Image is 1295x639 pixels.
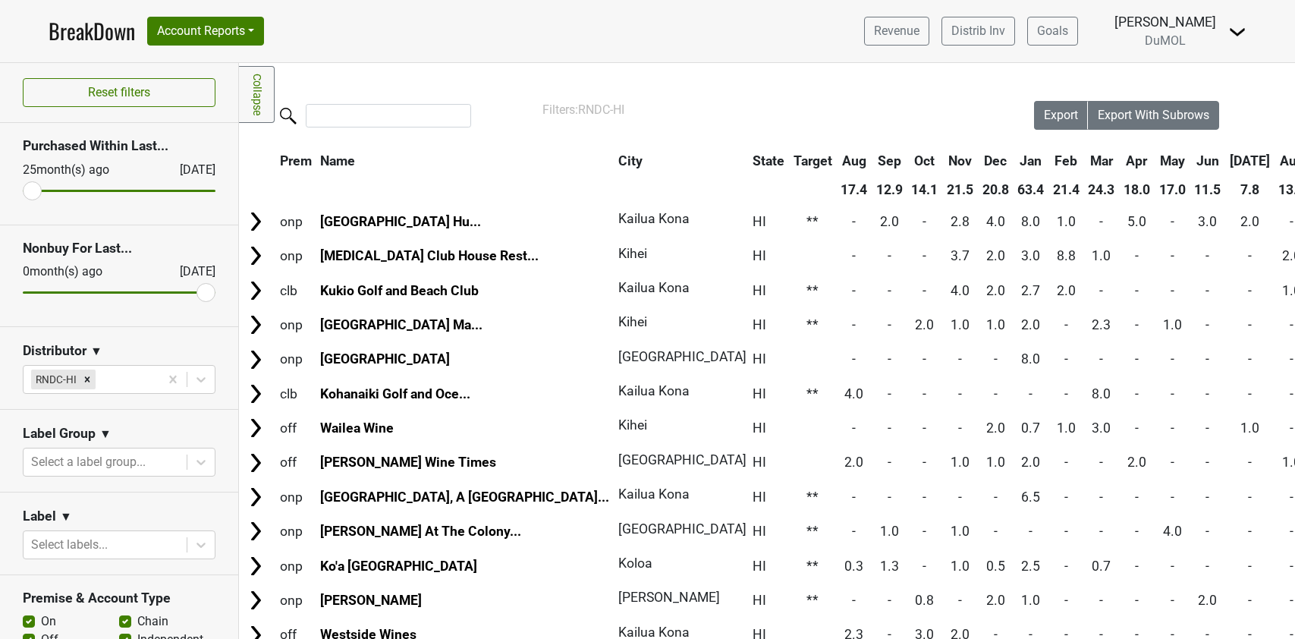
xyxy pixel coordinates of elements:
[951,283,970,298] span: 4.0
[986,248,1005,263] span: 2.0
[1027,17,1078,46] a: Goals
[986,283,1005,298] span: 2.0
[1205,524,1209,539] span: -
[1099,593,1103,608] span: -
[618,246,647,261] span: Kihei
[1171,489,1174,505] span: -
[951,455,970,470] span: 1.0
[1155,147,1190,175] th: May: activate to sort column ascending
[1021,283,1040,298] span: 2.7
[1021,455,1040,470] span: 2.0
[888,489,891,505] span: -
[244,417,267,439] img: Arrow right
[1248,455,1252,470] span: -
[244,520,267,543] img: Arrow right
[1135,524,1139,539] span: -
[923,420,926,436] span: -
[1064,317,1068,332] span: -
[908,176,942,203] th: 14.1
[1290,593,1293,608] span: -
[320,524,521,539] a: [PERSON_NAME] At The Colony...
[1021,593,1040,608] span: 1.0
[1205,351,1209,367] span: -
[1155,176,1190,203] th: 17.0
[618,383,690,398] span: Kailua Kona
[23,161,143,179] div: 25 month(s) ago
[1021,559,1040,574] span: 2.5
[244,210,267,233] img: Arrow right
[1240,420,1259,436] span: 1.0
[1014,176,1048,203] th: 63.4
[923,455,926,470] span: -
[958,489,962,505] span: -
[320,593,422,608] a: [PERSON_NAME]
[1099,351,1103,367] span: -
[23,508,56,524] h3: Label
[1135,386,1139,401] span: -
[244,486,267,508] img: Arrow right
[244,244,267,267] img: Arrow right
[923,351,926,367] span: -
[1198,593,1217,608] span: 2.0
[1049,176,1083,203] th: 21.4
[951,524,970,539] span: 1.0
[986,559,1005,574] span: 0.5
[923,489,926,505] span: -
[240,147,275,175] th: &nbsp;: activate to sort column ascending
[852,489,856,505] span: -
[244,382,267,405] img: Arrow right
[618,521,747,537] span: [GEOGRAPHIC_DATA]
[276,274,316,307] td: clb
[320,317,482,332] a: [GEOGRAPHIC_DATA] Ma...
[1163,317,1182,332] span: 1.0
[753,420,766,436] span: HI
[852,420,856,436] span: -
[41,612,56,631] label: On
[1190,147,1224,175] th: Jun: activate to sort column ascending
[986,420,1005,436] span: 2.0
[276,584,316,616] td: onp
[618,486,690,502] span: Kailua Kona
[166,161,215,179] div: [DATE]
[276,377,316,410] td: clb
[753,317,766,332] span: HI
[753,559,766,574] span: HI
[276,240,316,272] td: onp
[880,214,899,229] span: 2.0
[276,343,316,376] td: onp
[1092,248,1111,263] span: 1.0
[618,280,690,295] span: Kailua Kona
[618,314,647,329] span: Kihei
[994,489,998,505] span: -
[994,386,998,401] span: -
[872,147,907,175] th: Sep: activate to sort column ascending
[888,386,891,401] span: -
[1021,420,1040,436] span: 0.7
[320,489,609,505] a: [GEOGRAPHIC_DATA], A [GEOGRAPHIC_DATA]...
[852,283,856,298] span: -
[618,590,720,605] span: [PERSON_NAME]
[1190,176,1224,203] th: 11.5
[23,343,86,359] h3: Distributor
[1127,455,1146,470] span: 2.0
[1248,559,1252,574] span: -
[1171,455,1174,470] span: -
[1248,489,1252,505] span: -
[923,386,926,401] span: -
[99,425,112,443] span: ▼
[1205,420,1209,436] span: -
[1135,420,1139,436] span: -
[888,317,891,332] span: -
[1135,248,1139,263] span: -
[1198,214,1217,229] span: 3.0
[244,555,267,578] img: Arrow right
[888,351,891,367] span: -
[618,417,647,433] span: Kihei
[923,559,926,574] span: -
[994,351,998,367] span: -
[1064,351,1068,367] span: -
[753,489,766,505] span: HI
[320,455,496,470] a: [PERSON_NAME] Wine Times
[23,426,96,442] h3: Label Group
[1248,386,1252,401] span: -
